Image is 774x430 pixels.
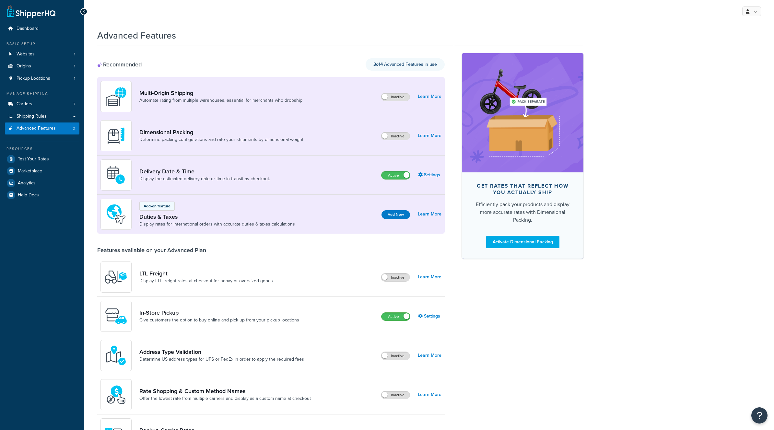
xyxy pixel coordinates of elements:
[381,313,410,320] label: Active
[74,52,75,57] span: 1
[472,183,573,196] div: Get rates that reflect how you actually ship
[418,351,441,360] a: Learn More
[18,169,42,174] span: Marketplace
[381,273,410,281] label: Inactive
[5,98,79,110] a: Carriers7
[486,236,559,248] a: Activate Dimensional Packing
[97,29,176,42] h1: Advanced Features
[5,122,79,134] li: Advanced Features
[5,60,79,72] a: Origins1
[381,171,410,179] label: Active
[381,352,410,360] label: Inactive
[751,407,768,424] button: Open Resource Center
[139,97,302,104] a: Automate rating from multiple warehouses, essential for merchants who dropship
[139,270,273,277] a: LTL Freight
[418,170,441,180] a: Settings
[139,176,270,182] a: Display the estimated delivery date or time in transit as checkout.
[5,48,79,60] a: Websites1
[139,89,302,97] a: Multi-Origin Shipping
[418,92,441,101] a: Learn More
[139,278,273,284] a: Display LTL freight rates at checkout for heavy or oversized goods
[17,64,31,69] span: Origins
[18,157,49,162] span: Test Your Rates
[17,26,39,31] span: Dashboard
[139,348,304,355] a: Address Type Validation
[144,203,170,209] p: Add-on feature
[472,63,574,163] img: feature-image-dim-d40ad3071a2b3c8e08177464837368e35600d3c5e73b18a22c1e4bb210dc32ac.png
[105,85,127,108] img: WatD5o0RtDAAAAAElFTkSuQmCC
[373,61,383,68] strong: 3 of 4
[381,132,410,140] label: Inactive
[105,203,127,226] img: icon-duo-feat-landed-cost-7136b061.png
[418,273,441,282] a: Learn More
[5,122,79,134] a: Advanced Features3
[17,114,47,119] span: Shipping Rules
[139,309,299,316] a: In-Store Pickup
[105,266,127,288] img: y79ZsPf0fXUFUhFXDzUgf+ktZg5F2+ohG75+v3d2s1D9TjoU8PiyCIluIjV41seZevKCRuEjTPPOKHJsQcmKCXGdfprl3L4q7...
[73,101,75,107] span: 7
[139,213,295,220] a: Duties & Taxes
[139,168,270,175] a: Delivery Date & Time
[381,391,410,399] label: Inactive
[381,93,410,101] label: Inactive
[17,52,35,57] span: Websites
[5,165,79,177] a: Marketplace
[472,201,573,224] div: Efficiently pack your products and display more accurate rates with Dimensional Packing.
[18,180,36,186] span: Analytics
[5,91,79,97] div: Manage Shipping
[139,136,303,143] a: Determine packing configurations and rate your shipments by dimensional weight
[5,189,79,201] a: Help Docs
[18,192,39,198] span: Help Docs
[17,101,32,107] span: Carriers
[73,126,75,131] span: 3
[97,61,142,68] div: Recommended
[97,247,206,254] div: Features available on your Advanced Plan
[418,390,441,399] a: Learn More
[5,48,79,60] li: Websites
[381,210,410,219] button: Add Now
[5,41,79,47] div: Basic Setup
[5,146,79,152] div: Resources
[139,356,304,363] a: Determine US address types for UPS or FedEx in order to apply the required fees
[74,64,75,69] span: 1
[5,98,79,110] li: Carriers
[105,344,127,367] img: kIG8fy0lQAAAABJRU5ErkJggg==
[5,177,79,189] a: Analytics
[418,131,441,140] a: Learn More
[373,61,437,68] span: Advanced Features in use
[17,126,56,131] span: Advanced Features
[418,312,441,321] a: Settings
[5,73,79,85] li: Pickup Locations
[105,124,127,147] img: DTVBYsAAAAAASUVORK5CYII=
[74,76,75,81] span: 1
[5,23,79,35] a: Dashboard
[139,395,311,402] a: Offer the lowest rate from multiple carriers and display as a custom name at checkout
[17,76,50,81] span: Pickup Locations
[5,153,79,165] a: Test Your Rates
[5,60,79,72] li: Origins
[105,164,127,186] img: gfkeb5ejjkALwAAAABJRU5ErkJggg==
[105,383,127,406] img: icon-duo-feat-rate-shopping-ecdd8bed.png
[139,388,311,395] a: Rate Shopping & Custom Method Names
[5,73,79,85] a: Pickup Locations1
[418,210,441,219] a: Learn More
[139,221,295,227] a: Display rates for international orders with accurate duties & taxes calculations
[105,305,127,328] img: wfgcfpwTIucLEAAAAASUVORK5CYII=
[5,110,79,122] a: Shipping Rules
[139,129,303,136] a: Dimensional Packing
[139,317,299,323] a: Give customers the option to buy online and pick up from your pickup locations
